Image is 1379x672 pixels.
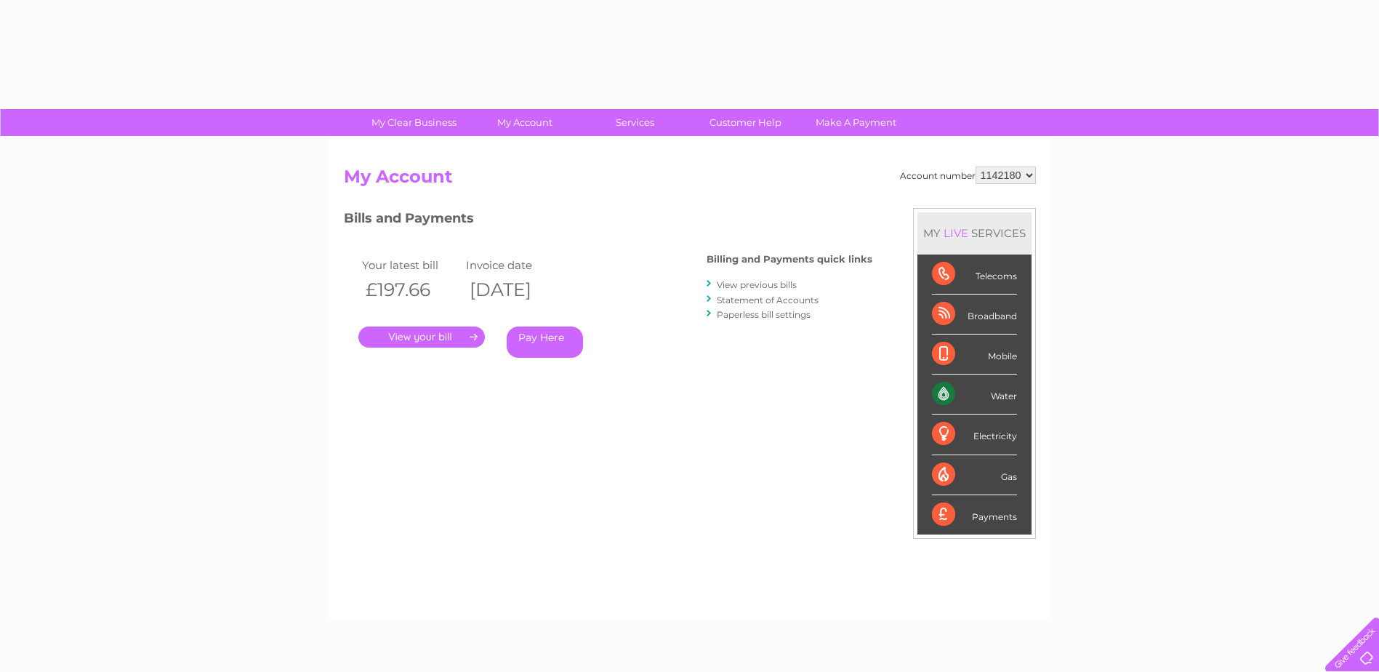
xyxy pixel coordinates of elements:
[344,167,1036,194] h2: My Account
[932,295,1017,335] div: Broadband
[932,455,1017,495] div: Gas
[932,415,1017,455] div: Electricity
[358,255,463,275] td: Your latest bill
[900,167,1036,184] div: Account number
[707,254,872,265] h4: Billing and Payments quick links
[686,109,805,136] a: Customer Help
[796,109,916,136] a: Make A Payment
[358,327,485,348] a: .
[932,495,1017,535] div: Payments
[932,255,1017,295] div: Telecoms
[354,109,474,136] a: My Clear Business
[575,109,695,136] a: Services
[717,295,819,305] a: Statement of Accounts
[932,375,1017,415] div: Water
[717,279,797,290] a: View previous bills
[462,275,567,305] th: [DATE]
[465,109,584,136] a: My Account
[344,208,872,233] h3: Bills and Payments
[462,255,567,275] td: Invoice date
[932,335,1017,375] div: Mobile
[507,327,583,358] a: Pay Here
[917,212,1032,254] div: MY SERVICES
[717,309,811,320] a: Paperless bill settings
[358,275,463,305] th: £197.66
[941,226,971,240] div: LIVE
